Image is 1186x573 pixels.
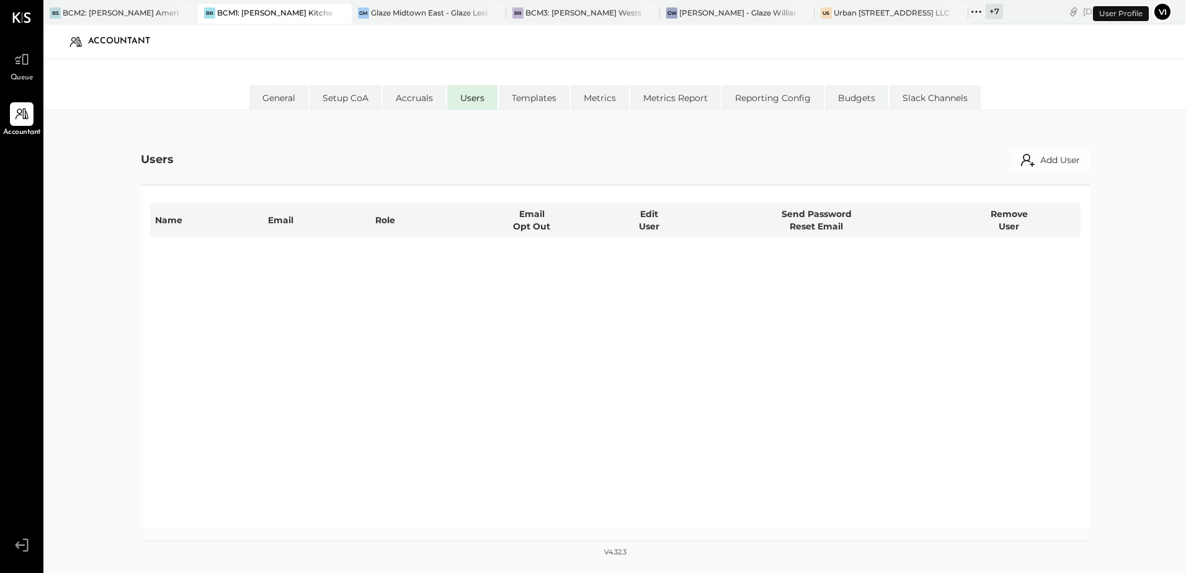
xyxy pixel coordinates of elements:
div: BS [50,7,61,19]
div: GW [666,7,677,19]
div: Users [141,152,174,168]
div: BCM3: [PERSON_NAME] Westside Grill [525,7,642,18]
div: Accountant [88,32,163,51]
div: User Profile [1093,6,1149,21]
span: Queue [11,73,33,84]
th: Email [263,203,370,238]
div: Urban [STREET_ADDRESS] LLC [834,7,950,18]
div: GM [358,7,369,19]
button: Add User [1010,148,1090,172]
li: General [249,85,308,110]
th: Role [370,203,460,238]
div: + 7 [986,4,1003,19]
span: Accountant [3,127,41,138]
a: Accountant [1,102,43,138]
div: copy link [1068,5,1080,18]
div: BCM1: [PERSON_NAME] Kitchen Bar Market [217,7,334,18]
div: BR [512,7,524,19]
li: Slack Channels [890,85,981,110]
div: U6 [821,7,832,19]
div: Glaze Midtown East - Glaze Lexington One LLC [371,7,488,18]
th: Edit User [603,203,695,238]
li: Reporting Config [722,85,824,110]
li: Templates [499,85,569,110]
li: Metrics [571,85,629,110]
div: BR [204,7,215,19]
th: Remove User [938,203,1081,238]
li: Metrics Report [630,85,721,110]
li: Users [447,85,497,110]
div: v 4.32.3 [604,548,626,557]
th: Name [150,203,263,238]
div: BCM2: [PERSON_NAME] American Cooking [63,7,179,18]
div: [PERSON_NAME] - Glaze Williamsburg One LLC [679,7,796,18]
li: Setup CoA [310,85,381,110]
li: Accruals [383,85,446,110]
th: Email Opt Out [460,203,603,238]
button: Vi [1153,2,1172,22]
a: Queue [1,48,43,84]
th: Send Password Reset Email [695,203,938,238]
div: [DATE] [1083,6,1149,17]
li: Budgets [825,85,888,110]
